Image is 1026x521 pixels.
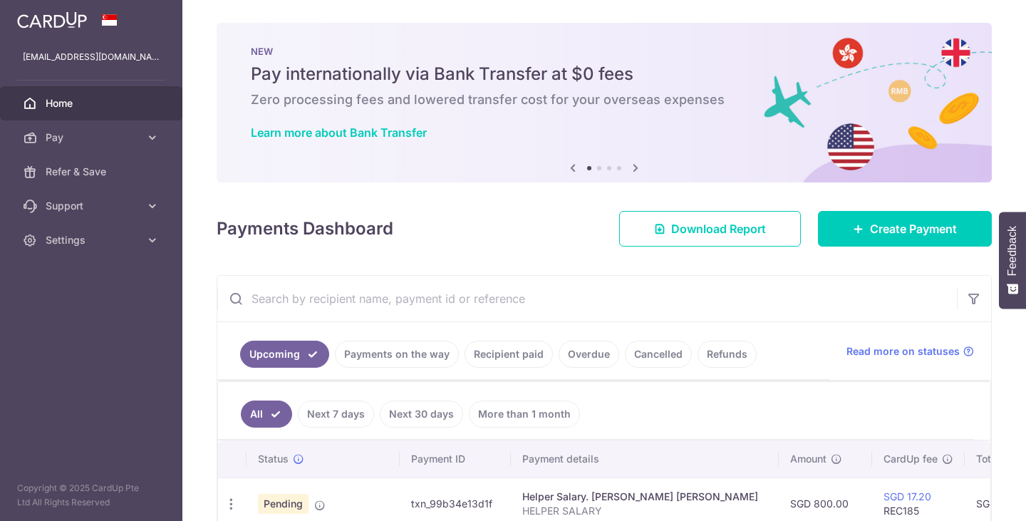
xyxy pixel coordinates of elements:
p: HELPER SALARY [522,504,767,518]
span: Create Payment [870,220,957,237]
a: Download Report [619,211,801,247]
p: NEW [251,46,958,57]
input: Search by recipient name, payment id or reference [217,276,957,321]
span: Home [46,96,140,110]
a: Refunds [698,341,757,368]
span: Total amt. [976,452,1023,466]
span: Read more on statuses [846,344,960,358]
img: CardUp [17,11,87,29]
h4: Payments Dashboard [217,216,393,242]
a: All [241,401,292,428]
a: Recipient paid [465,341,553,368]
span: Settings [46,233,140,247]
p: [EMAIL_ADDRESS][DOMAIN_NAME] [23,50,160,64]
img: Bank transfer banner [217,23,992,182]
a: SGD 17.20 [883,490,931,502]
a: Learn more about Bank Transfer [251,125,427,140]
a: More than 1 month [469,401,580,428]
a: Read more on statuses [846,344,974,358]
h5: Pay internationally via Bank Transfer at $0 fees [251,63,958,86]
a: Create Payment [818,211,992,247]
span: Feedback [1006,226,1019,276]
span: Amount [790,452,826,466]
a: Upcoming [240,341,329,368]
button: Feedback - Show survey [999,212,1026,309]
th: Payment ID [400,440,511,478]
th: Payment details [511,440,779,478]
span: Support [46,199,140,213]
span: CardUp fee [883,452,938,466]
h6: Zero processing fees and lowered transfer cost for your overseas expenses [251,91,958,108]
span: Refer & Save [46,165,140,179]
a: Next 30 days [380,401,463,428]
div: Helper Salary. [PERSON_NAME] [PERSON_NAME] [522,490,767,504]
span: Pay [46,130,140,145]
a: Overdue [559,341,619,368]
a: Payments on the way [335,341,459,368]
span: Pending [258,494,309,514]
a: Next 7 days [298,401,374,428]
span: Status [258,452,289,466]
span: Download Report [671,220,766,237]
a: Cancelled [625,341,692,368]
